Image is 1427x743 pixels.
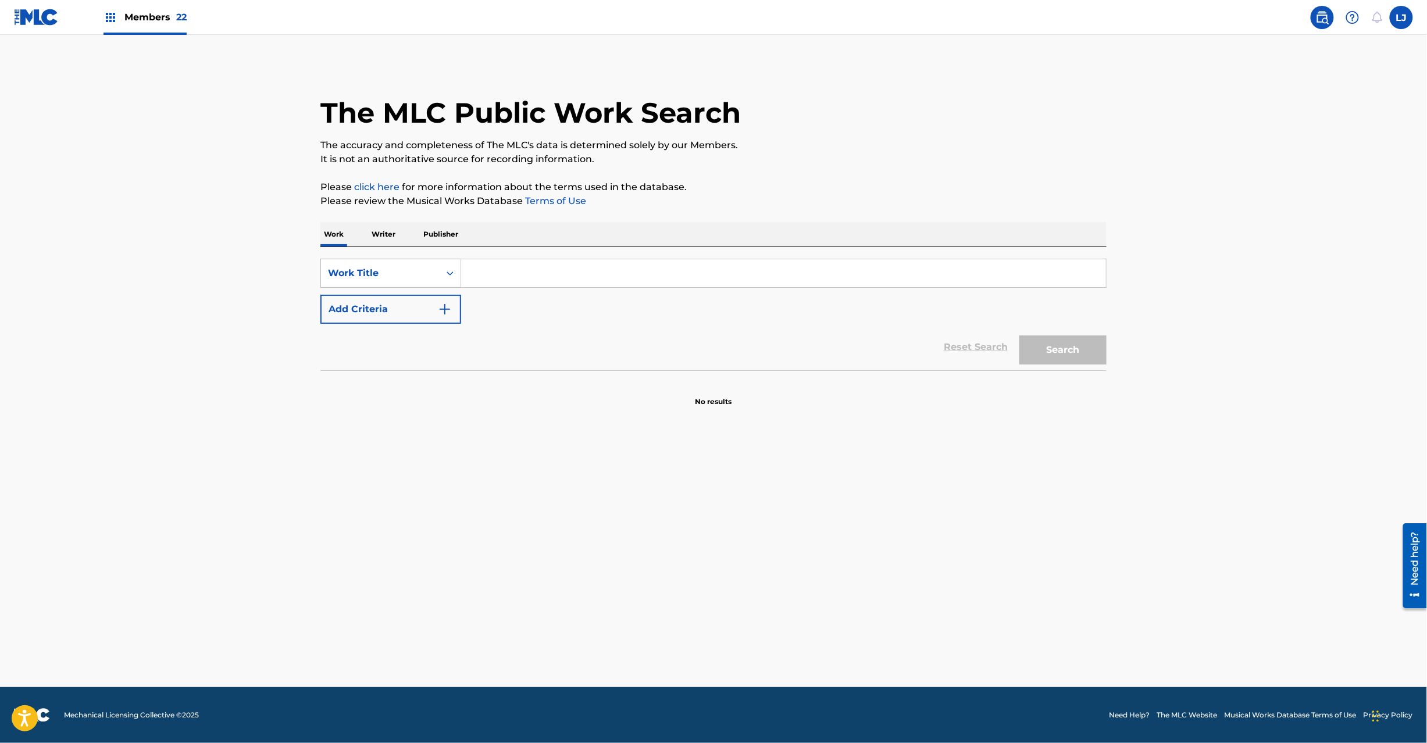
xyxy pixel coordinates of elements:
div: Help [1341,6,1364,29]
span: 22 [176,12,187,23]
span: Members [124,10,187,24]
span: Mechanical Licensing Collective © 2025 [64,710,199,720]
img: help [1346,10,1360,24]
p: Publisher [420,222,462,247]
div: User Menu [1390,6,1413,29]
img: 9d2ae6d4665cec9f34b9.svg [438,302,452,316]
p: Work [320,222,347,247]
button: Add Criteria [320,295,461,324]
div: Drag [1372,699,1379,734]
a: Musical Works Database Terms of Use [1225,710,1357,720]
img: logo [14,708,50,722]
p: Writer [368,222,399,247]
iframe: Chat Widget [1369,687,1427,743]
img: search [1315,10,1329,24]
a: Privacy Policy [1364,710,1413,720]
p: Please for more information about the terms used in the database. [320,180,1107,194]
p: No results [695,383,732,407]
h1: The MLC Public Work Search [320,95,741,130]
img: Top Rightsholders [104,10,117,24]
a: Need Help? [1110,710,1150,720]
div: Notifications [1371,12,1383,23]
a: Terms of Use [523,195,586,206]
p: Please review the Musical Works Database [320,194,1107,208]
a: The MLC Website [1157,710,1218,720]
p: The accuracy and completeness of The MLC's data is determined solely by our Members. [320,138,1107,152]
p: It is not an authoritative source for recording information. [320,152,1107,166]
form: Search Form [320,259,1107,370]
img: MLC Logo [14,9,59,26]
div: Work Title [328,266,433,280]
iframe: Resource Center [1394,519,1427,613]
a: Public Search [1311,6,1334,29]
a: click here [354,181,399,192]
